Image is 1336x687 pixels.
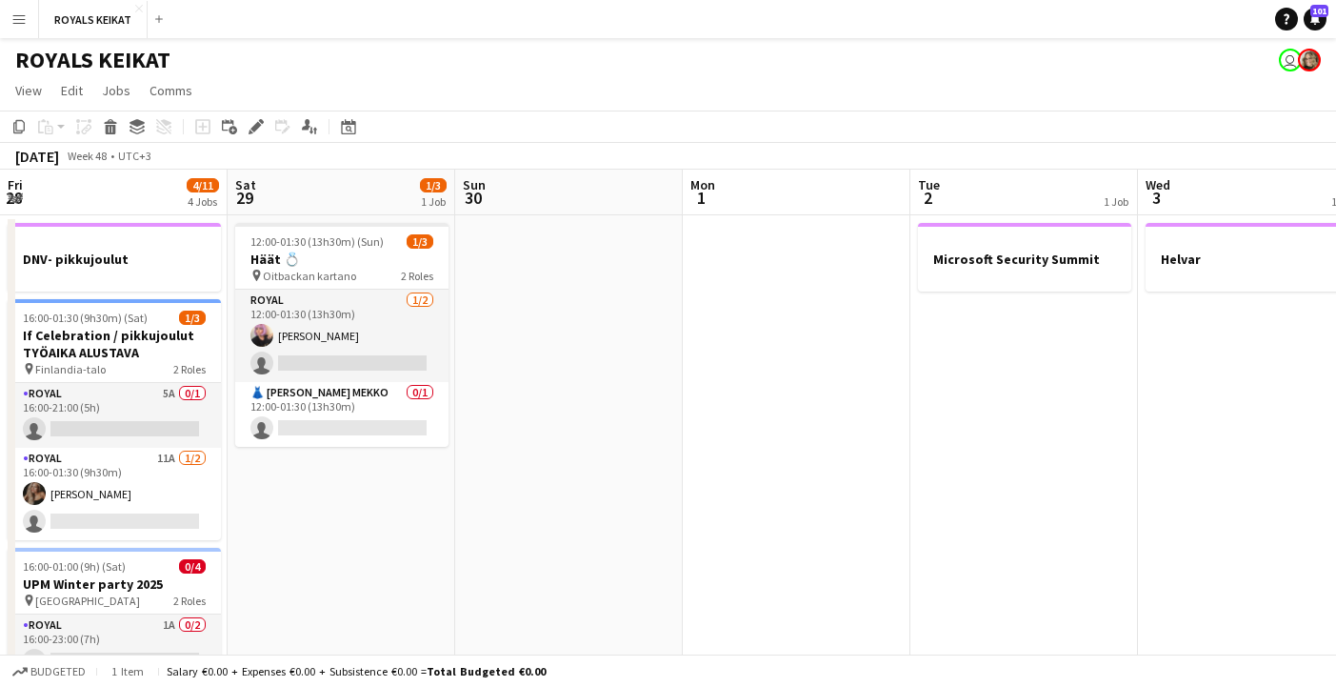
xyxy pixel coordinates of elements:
a: Comms [142,78,200,103]
span: Tue [918,176,940,193]
span: 1 [688,187,715,209]
app-job-card: 12:00-01:30 (13h30m) (Sun)1/3Häät 💍 Oitbackan kartano2 RolesRoyal1/212:00-01:30 (13h30m)[PERSON_N... [235,223,449,447]
span: 1/3 [407,234,433,249]
app-card-role: Royal5A0/116:00-21:00 (5h) [8,383,221,448]
span: Budgeted [30,665,86,678]
app-card-role: Royal1/212:00-01:30 (13h30m)[PERSON_NAME] [235,290,449,382]
a: Edit [53,78,90,103]
span: Mon [690,176,715,193]
span: 12:00-01:30 (13h30m) (Sun) [250,234,384,249]
button: ROYALS KEIKAT [39,1,148,38]
span: 4/11 [187,178,219,192]
div: 4 Jobs [188,194,218,209]
span: 2 Roles [173,594,206,608]
h3: Häät 💍 [235,251,449,268]
a: Jobs [94,78,138,103]
h3: UPM Winter party 2025 [8,576,221,593]
app-job-card: DNV- pikkujoulut [8,223,221,292]
span: Edit [61,82,83,99]
h1: ROYALS KEIKAT [15,46,170,74]
app-card-role: Royal11A1/216:00-01:30 (9h30m)[PERSON_NAME] [8,448,221,540]
span: Sun [463,176,486,193]
a: View [8,78,50,103]
span: 30 [460,187,486,209]
span: Fri [8,176,23,193]
span: Week 48 [63,149,110,163]
app-job-card: 16:00-01:30 (9h30m) (Sat)1/3If Celebration / pikkujoulut TYÖAIKA ALUSTAVA Finlandia-talo2 RolesRo... [8,299,221,540]
span: Jobs [102,82,130,99]
span: 2 Roles [173,362,206,376]
span: 2 [915,187,940,209]
span: 1/3 [179,311,206,325]
span: Finlandia-talo [35,362,106,376]
span: 29 [232,187,256,209]
span: 101 [1310,5,1328,17]
h3: If Celebration / pikkujoulut TYÖAIKA ALUSTAVA [8,327,221,361]
app-user-avatar: Pauliina Aalto [1298,49,1321,71]
span: Total Budgeted €0.00 [427,664,546,678]
span: 28 [5,187,23,209]
span: 16:00-01:30 (9h30m) (Sat) [23,311,148,325]
span: View [15,82,42,99]
a: 101 [1304,8,1326,30]
div: 1 Job [1104,194,1128,209]
div: 1 Job [421,194,446,209]
span: 16:00-01:00 (9h) (Sat) [23,559,126,574]
span: [GEOGRAPHIC_DATA] [35,594,140,608]
span: 3 [1143,187,1170,209]
button: Budgeted [10,661,89,682]
app-card-role: 👗 [PERSON_NAME] mekko0/112:00-01:30 (13h30m) [235,382,449,447]
span: 1/3 [420,178,447,192]
app-user-avatar: Johanna Hytönen [1279,49,1302,71]
span: 0/4 [179,559,206,574]
span: Comms [150,82,192,99]
span: Wed [1146,176,1170,193]
h3: Microsoft Security Summit [918,251,1131,268]
span: 2 Roles [401,269,433,283]
span: Sat [235,176,256,193]
span: 1 item [105,664,150,678]
h3: DNV- pikkujoulut [8,251,221,268]
app-job-card: Microsoft Security Summit [918,223,1131,292]
span: Oitbackan kartano [263,269,356,283]
div: [DATE] [15,147,59,166]
div: Salary €0.00 + Expenses €0.00 + Subsistence €0.00 = [167,664,546,678]
div: UTC+3 [118,149,151,163]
